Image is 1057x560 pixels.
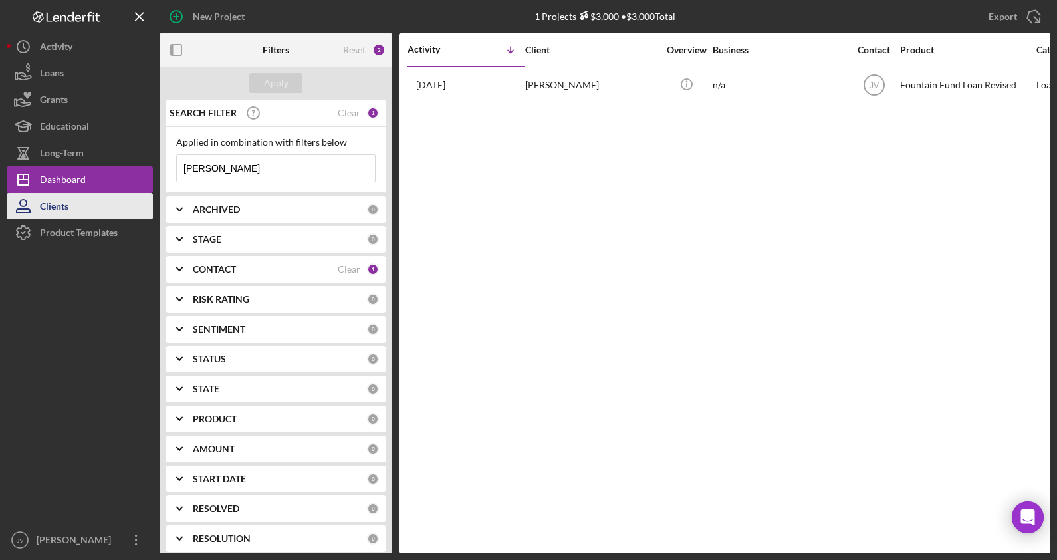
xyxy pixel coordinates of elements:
[525,68,658,103] div: [PERSON_NAME]
[661,45,711,55] div: Overview
[193,474,246,484] b: START DATE
[989,3,1017,30] div: Export
[170,108,237,118] b: SEARCH FILTER
[367,383,379,395] div: 0
[367,473,379,485] div: 0
[367,293,379,305] div: 0
[7,33,153,60] button: Activity
[367,353,379,365] div: 0
[193,3,245,30] div: New Project
[40,60,64,90] div: Loans
[7,140,153,166] button: Long-Term
[40,140,84,170] div: Long-Term
[338,108,360,118] div: Clear
[367,204,379,215] div: 0
[367,233,379,245] div: 0
[576,11,619,22] div: $3,000
[16,537,24,544] text: JV
[249,73,302,93] button: Apply
[367,413,379,425] div: 0
[193,354,226,364] b: STATUS
[7,219,153,246] button: Product Templates
[1012,501,1044,533] div: Open Intercom Messenger
[367,323,379,335] div: 0
[40,166,86,196] div: Dashboard
[176,137,376,148] div: Applied in combination with filters below
[193,204,240,215] b: ARCHIVED
[160,3,258,30] button: New Project
[193,384,219,394] b: STATE
[40,219,118,249] div: Product Templates
[193,503,239,514] b: RESOLVED
[193,234,221,245] b: STAGE
[900,68,1033,103] div: Fountain Fund Loan Revised
[40,113,89,143] div: Educational
[372,43,386,57] div: 2
[713,68,846,103] div: n/a
[193,414,237,424] b: PRODUCT
[343,45,366,55] div: Reset
[7,527,153,553] button: JV[PERSON_NAME]
[713,45,846,55] div: Business
[7,86,153,113] button: Grants
[193,264,236,275] b: CONTACT
[193,294,249,305] b: RISK RATING
[367,533,379,545] div: 0
[40,86,68,116] div: Grants
[263,45,289,55] b: Filters
[367,107,379,119] div: 1
[525,45,658,55] div: Client
[193,324,245,335] b: SENTIMENT
[7,193,153,219] button: Clients
[869,81,878,90] text: JV
[900,45,1033,55] div: Product
[33,527,120,557] div: [PERSON_NAME]
[7,113,153,140] button: Educational
[7,166,153,193] button: Dashboard
[40,193,68,223] div: Clients
[40,33,72,63] div: Activity
[534,11,675,22] div: 1 Projects • $3,000 Total
[849,45,899,55] div: Contact
[367,503,379,515] div: 0
[193,444,235,454] b: AMOUNT
[367,263,379,275] div: 1
[367,443,379,455] div: 0
[193,533,251,544] b: RESOLUTION
[264,73,289,93] div: Apply
[975,3,1050,30] button: Export
[408,44,466,55] div: Activity
[338,264,360,275] div: Clear
[7,60,153,86] button: Loans
[416,80,445,90] time: 2025-03-12 18:22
